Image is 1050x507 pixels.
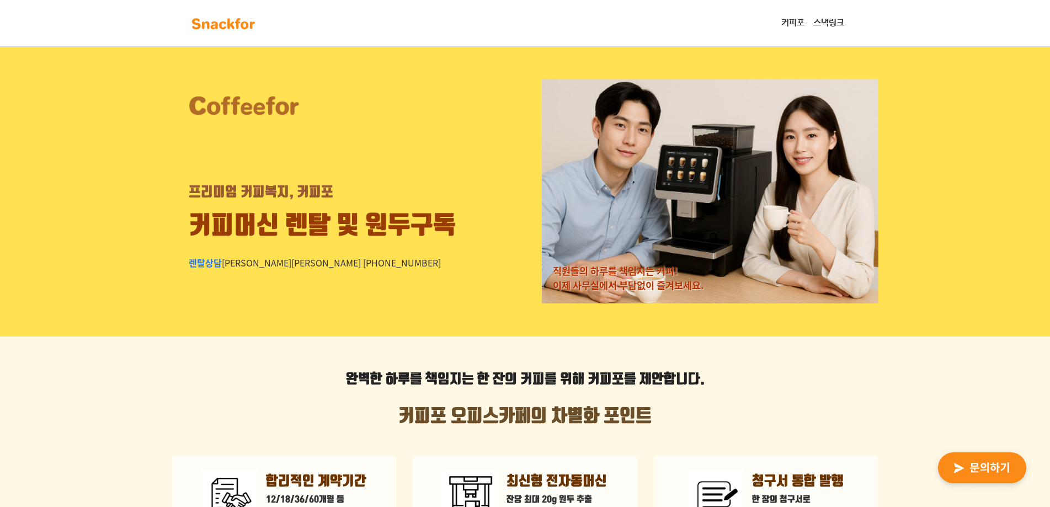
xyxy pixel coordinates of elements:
[189,256,222,269] span: 렌탈상담
[346,371,545,388] strong: 완벽한 하루를 책임지는 한 잔의 커피
[189,183,333,202] div: 프리미엄 커피복지, 커피포
[752,472,844,492] p: 청구서 통합 발행
[189,95,299,116] img: 커피포 로고
[172,370,878,389] p: 를 위해 커피포를 제안합니다.
[542,79,878,303] img: 렌탈 모델 사진
[777,12,809,34] a: 커피포
[507,472,607,492] p: 최신형 전자동머신
[809,12,849,34] a: 스낵링크
[189,208,456,245] div: 커피머신 렌탈 및 원두구독
[189,256,441,269] div: [PERSON_NAME][PERSON_NAME] [PHONE_NUMBER]
[553,264,704,293] div: 직원들의 하루를 책임지는 커피! 이제 사무실에서 부담없이 즐겨보세요.
[189,15,258,33] img: background-main-color.svg
[172,406,878,427] h2: 커피포 오피스카페의 차별화 포인트
[266,472,366,492] p: 합리적인 계약기간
